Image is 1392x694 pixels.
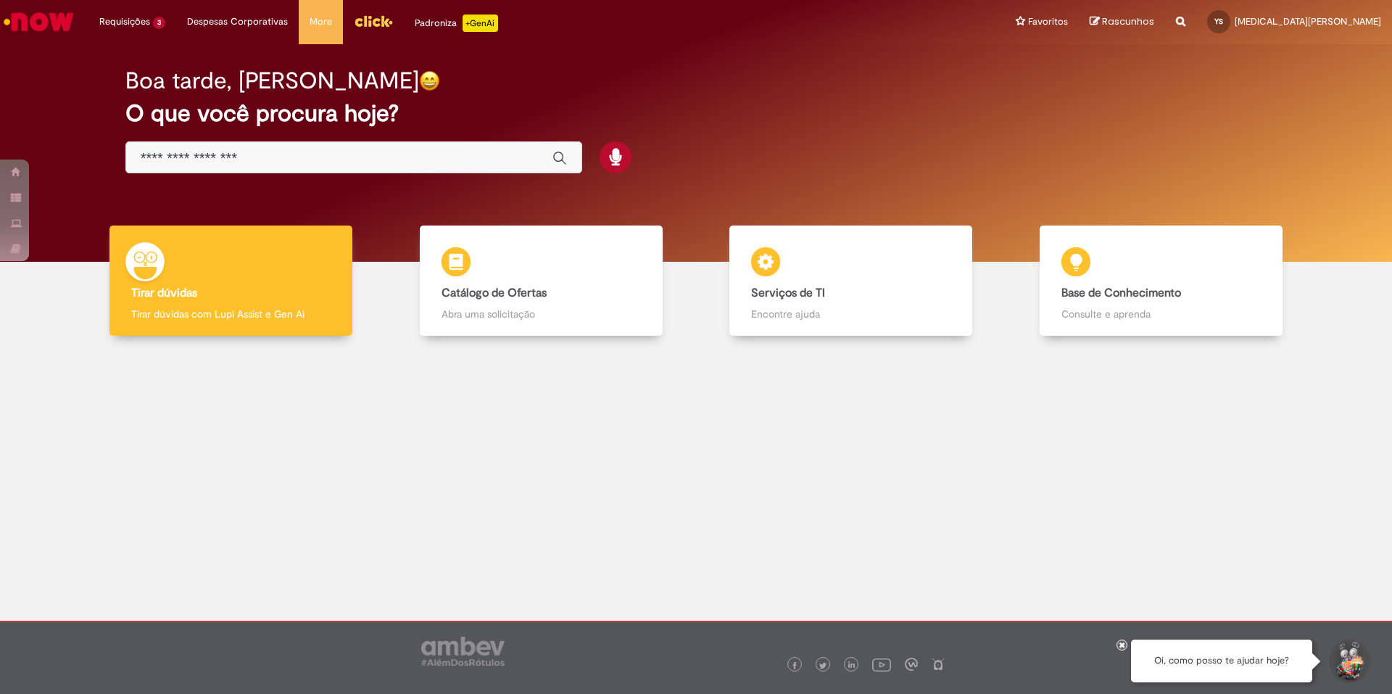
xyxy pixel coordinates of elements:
img: logo_footer_facebook.png [791,662,798,669]
p: Tirar dúvidas com Lupi Assist e Gen Ai [131,307,331,321]
img: logo_footer_youtube.png [872,655,891,674]
button: Iniciar Conversa de Suporte [1327,640,1370,683]
span: Despesas Corporativas [187,15,288,29]
div: Oi, como posso te ajudar hoje? [1131,640,1312,682]
p: +GenAi [463,15,498,32]
img: click_logo_yellow_360x200.png [354,10,393,32]
h2: O que você procura hoje? [125,101,1267,126]
a: Catálogo de Ofertas Abra uma solicitação [386,226,697,336]
b: Serviços de TI [751,286,825,300]
img: logo_footer_workplace.png [905,658,918,671]
div: Padroniza [415,15,498,32]
h2: Boa tarde, [PERSON_NAME] [125,68,419,94]
span: More [310,15,332,29]
img: logo_footer_ambev_rotulo_gray.png [421,637,505,666]
a: Rascunhos [1090,15,1154,29]
span: Rascunhos [1102,15,1154,28]
b: Catálogo de Ofertas [442,286,547,300]
a: Tirar dúvidas Tirar dúvidas com Lupi Assist e Gen Ai [76,226,386,336]
span: YS [1214,17,1223,26]
p: Encontre ajuda [751,307,950,321]
p: Consulte e aprenda [1061,307,1261,321]
span: 3 [153,17,165,29]
a: Base de Conhecimento Consulte e aprenda [1006,226,1317,336]
img: happy-face.png [419,70,440,91]
b: Base de Conhecimento [1061,286,1181,300]
img: logo_footer_naosei.png [932,658,945,671]
span: [MEDICAL_DATA][PERSON_NAME] [1235,15,1381,28]
img: logo_footer_linkedin.png [848,661,855,670]
span: Requisições [99,15,150,29]
b: Tirar dúvidas [131,286,197,300]
p: Abra uma solicitação [442,307,641,321]
span: Favoritos [1028,15,1068,29]
a: Serviços de TI Encontre ajuda [696,226,1006,336]
img: ServiceNow [1,7,76,36]
img: logo_footer_twitter.png [819,662,826,669]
